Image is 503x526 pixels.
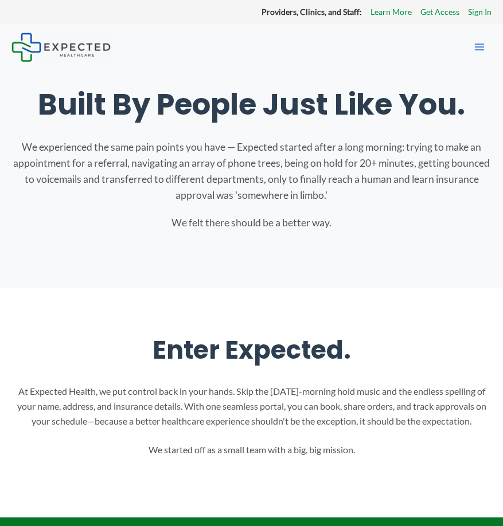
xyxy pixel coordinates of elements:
[420,5,459,19] a: Get Access
[11,442,492,457] p: We started off as a small team with a big, big mission.
[11,139,492,203] p: We experienced the same pain points you have — Expected started after a long morning: trying to m...
[468,5,492,19] a: Sign In
[371,5,412,19] a: Learn More
[262,7,362,17] strong: Providers, Clinics, and Staff:
[11,33,111,62] img: Expected Healthcare Logo - side, dark font, small
[11,334,492,367] h2: Enter Expected.
[11,215,492,231] p: We felt there should be a better way.
[11,87,492,122] h1: Built By People Just Like You.
[467,35,492,59] button: Main menu toggle
[11,384,492,428] p: At Expected Health, we put control back in your hands. Skip the [DATE]-morning hold music and the...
